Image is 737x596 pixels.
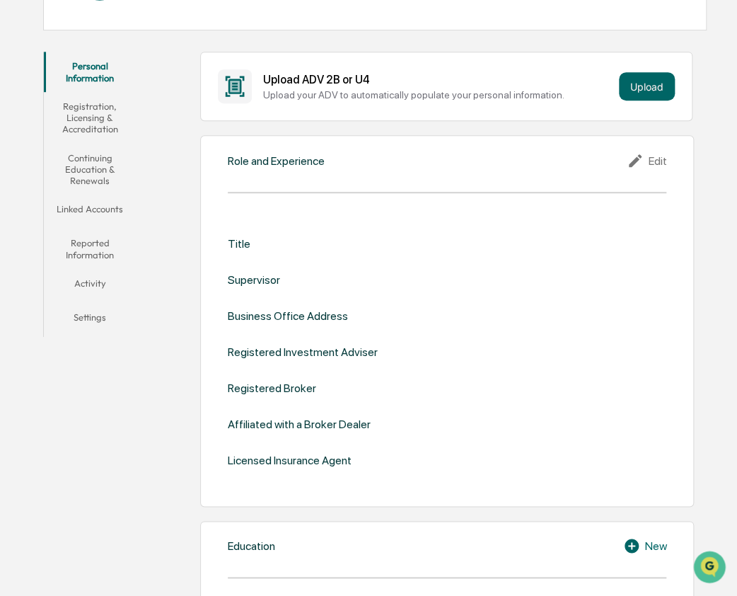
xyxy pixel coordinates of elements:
button: Registration, Licensing & Accreditation [44,92,136,144]
iframe: Open customer support [692,549,730,588]
button: Reported Information [44,229,136,269]
div: 🖐️ [14,180,25,191]
a: Powered byPylon [100,239,171,251]
div: Registered Broker [228,382,316,395]
a: 🔎Data Lookup [8,200,95,225]
div: Business Office Address [228,309,348,323]
button: Personal Information [44,52,136,92]
div: Start new chat [48,108,232,122]
div: Supervisor [228,273,280,287]
div: Upload ADV 2B or U4 [263,73,613,86]
button: Upload [619,72,675,101]
button: Settings [44,303,136,337]
div: Licensed Insurance Agent [228,454,352,467]
button: Continuing Education & Renewals [44,144,136,195]
div: We're available if you need us! [48,122,179,134]
div: Edit [627,152,666,169]
span: Data Lookup [28,205,89,219]
img: 1746055101610-c473b297-6a78-478c-a979-82029cc54cd1 [14,108,40,134]
div: Education [228,539,275,553]
p: How can we help? [14,30,257,52]
a: 🖐️Preclearance [8,173,97,198]
div: 🗄️ [103,180,114,191]
button: Start new chat [240,113,257,130]
span: Attestations [117,178,175,193]
div: New [623,537,666,554]
div: Registered Investment Adviser [228,345,378,359]
button: Linked Accounts [44,195,136,229]
span: Preclearance [28,178,91,193]
div: Title [228,237,250,251]
div: Upload your ADV to automatically populate your personal information. [263,89,613,101]
div: Role and Experience [228,154,325,168]
div: Affiliated with a Broker Dealer [228,418,371,431]
div: 🔎 [14,207,25,218]
a: 🗄️Attestations [97,173,181,198]
div: secondary tabs example [44,52,136,337]
button: Activity [44,269,136,303]
span: Pylon [141,240,171,251]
